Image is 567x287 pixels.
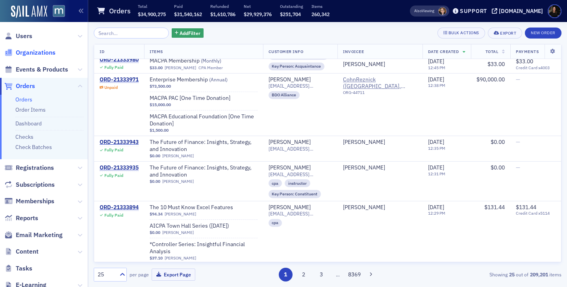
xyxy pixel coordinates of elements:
a: [PERSON_NAME] [269,76,311,83]
div: Key Person: Constituent [269,190,321,198]
span: Joselin Martin [343,164,417,171]
a: Tasks [4,264,32,273]
a: ORD-21333980 [100,57,139,64]
span: $15,000.00 [150,102,171,107]
a: MACPA PAC [One Time Donation] [150,95,249,102]
div: [PERSON_NAME] [269,164,311,171]
span: — [516,76,520,83]
a: ORD-21333935 [100,164,139,171]
span: $0.00 [150,230,160,235]
span: The 10 Must Know Excel Features [150,204,249,211]
span: 260,342 [311,11,330,17]
a: [PERSON_NAME] [162,230,194,235]
span: $1,500.00 [150,128,169,133]
strong: 209,201 [528,271,549,278]
span: Add Filter [180,29,200,37]
span: Michelle Brown [438,7,447,15]
button: Export Page [152,269,195,281]
a: Content [4,247,39,256]
p: Outstanding [280,4,303,9]
span: Customer Info [269,49,304,54]
span: Users [16,32,32,40]
a: [PERSON_NAME] [343,204,385,211]
span: Enterprise Membership [150,76,249,83]
span: Organizations [16,48,56,57]
span: Aaliyah Roach [343,139,417,146]
span: Invoicee [343,49,364,54]
span: ( Monthly ) [201,57,221,64]
span: Subscriptions [16,180,55,189]
p: Items [311,4,330,9]
span: $131.44 [516,204,536,211]
span: [DATE] [428,204,444,211]
time: 12:35 PM [428,145,445,151]
span: $0.00 [491,138,505,145]
img: SailAMX [53,5,65,17]
div: Fully Paid [104,65,123,70]
img: SailAMX [11,6,47,18]
div: [PERSON_NAME] [343,61,385,68]
a: ORD-21333971 [100,76,139,83]
span: Total [485,49,498,54]
a: Events & Products [4,65,68,74]
span: $0.00 [491,164,505,171]
div: Unpaid [104,85,118,90]
span: MACPA Educational Foundation [One Time Donation] [150,113,258,127]
a: Orders [15,96,32,103]
button: 2 [296,268,310,281]
time: 12:45 PM [428,65,445,70]
span: [DATE] [428,138,444,145]
span: Payments [516,49,539,54]
p: Net [244,4,272,9]
span: $33.00 [516,58,533,65]
button: 8369 [348,268,361,281]
span: The Future of Finance: Insights, Strategy, and Innovation [150,139,258,153]
time: 12:31 PM [428,171,445,177]
div: Fully Paid [104,173,123,178]
span: Karen Bergmann [343,204,417,211]
label: per page [130,271,149,278]
p: Paid [174,4,202,9]
a: ORD-21333894 [100,204,139,211]
span: Profile [548,4,561,18]
span: CohnReznick (Bethesda, MD) [343,76,417,90]
span: [DATE] [428,76,444,83]
span: AICPA Town Hall Series (10/9/2025) [150,223,249,230]
div: [PERSON_NAME] [269,204,311,211]
span: $34,900,275 [138,11,166,17]
a: Order Items [15,106,46,113]
span: $94.34 [150,212,163,217]
span: Email Marketing [16,231,63,239]
a: ORD-21333943 [100,139,139,146]
input: Search… [94,28,169,39]
a: Enterprise Membership (Annual) [150,76,249,83]
span: $131.44 [484,204,505,211]
span: CohnReznick (Bethesda, MD) [343,76,417,98]
p: Refunded [210,4,235,9]
div: CPA Member [198,65,223,70]
span: Memberships [16,197,54,206]
a: Reports [4,214,38,223]
a: New Order [525,29,561,36]
a: [PERSON_NAME] [343,164,385,171]
span: Reports [16,214,38,223]
div: BDO Alliance [269,91,300,99]
button: Export [488,28,522,39]
a: [PERSON_NAME] [162,179,194,184]
button: 1 [279,268,293,281]
span: — [516,138,520,145]
div: cpa [269,179,282,187]
a: AICPA Town Hall Series ([DATE]) [150,223,249,230]
a: Registrations [4,164,54,172]
span: Jack Hollerbach [343,61,417,68]
button: AddFilter [172,28,204,38]
div: Support [460,7,487,15]
div: [DOMAIN_NAME] [499,7,543,15]
span: Content [16,247,39,256]
a: Users [4,32,32,40]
